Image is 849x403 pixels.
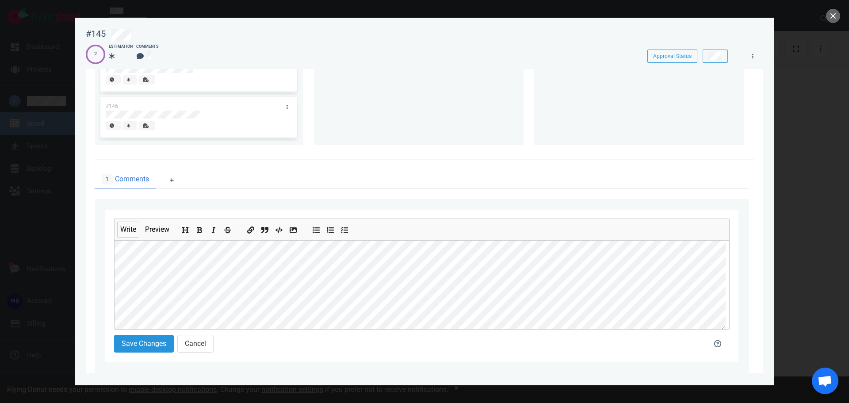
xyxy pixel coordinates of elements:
[311,223,321,233] button: Add unordered list
[109,44,133,50] div: Estimation
[114,335,174,353] button: Save Changes
[177,335,214,353] button: Cancel
[94,50,97,58] div: 2
[208,223,219,233] button: Add italic text
[142,222,172,238] button: Preview
[180,223,191,233] button: Add header
[812,368,838,394] div: Open de chat
[86,28,106,39] div: #145
[136,44,159,50] div: Comments
[274,223,284,233] button: Insert code
[102,174,113,184] span: 1
[222,223,233,233] button: Add strikethrough text
[288,223,298,233] button: Add image
[325,223,336,233] button: Add ordered list
[826,9,840,23] button: close
[647,50,697,63] button: Approval Status
[339,223,350,233] button: Add checked list
[115,174,149,184] span: Comments
[117,222,139,238] button: Write
[106,103,118,109] span: #146
[260,223,270,233] button: Insert a quote
[194,223,205,233] button: Add bold text
[245,223,256,233] button: Add a link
